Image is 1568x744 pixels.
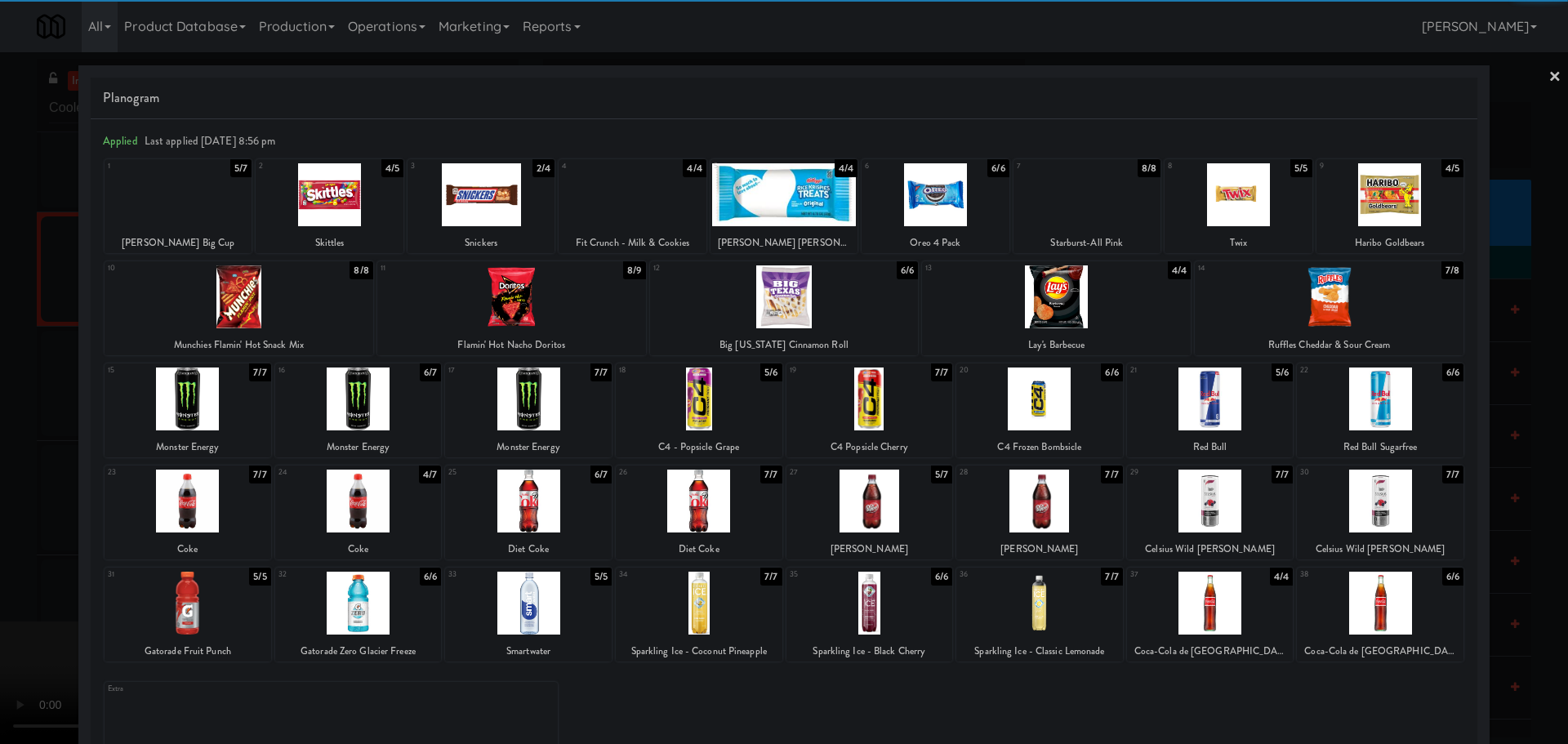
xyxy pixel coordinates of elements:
[1017,159,1087,173] div: 7
[835,159,857,177] div: 4/4
[959,641,1120,662] div: Sparkling Ice - Classic Lemonade
[786,539,953,559] div: [PERSON_NAME]
[105,261,373,355] div: 108/8Munchies Flamin' Hot Snack Mix
[107,539,269,559] div: Coke
[616,437,782,457] div: C4 - Popsicle Grape
[864,233,1006,253] div: Oreo 4 Pack
[108,363,188,377] div: 15
[956,363,1123,457] div: 206/6C4 Frozen Bombsicle
[760,466,782,483] div: 7/7
[1272,466,1293,483] div: 7/7
[1198,261,1329,275] div: 14
[107,335,371,355] div: Munchies Flamin' Hot Snack Mix
[445,466,612,559] div: 256/7Diet Coke
[1127,568,1294,662] div: 374/4Coca-Cola de [GEOGRAPHIC_DATA]
[924,335,1188,355] div: Lay's Barbecue
[256,233,403,253] div: Skittles
[1442,568,1463,586] div: 6/6
[619,568,699,581] div: 34
[1168,261,1191,279] div: 4/4
[653,261,784,275] div: 12
[562,159,632,173] div: 4
[960,466,1040,479] div: 28
[1127,539,1294,559] div: Celsius Wild [PERSON_NAME]
[445,437,612,457] div: Monster Energy
[650,335,919,355] div: Big [US_STATE] Cinnamon Roll
[103,133,138,149] span: Applied
[1101,363,1122,381] div: 6/6
[616,568,782,662] div: 347/7Sparkling Ice - Coconut Pineapple
[650,261,919,355] div: 126/6Big [US_STATE] Cinnamon Roll
[105,568,271,662] div: 315/5Gatorade Fruit Punch
[448,437,609,457] div: Monster Energy
[1130,466,1210,479] div: 29
[1441,159,1463,177] div: 4/5
[377,261,646,355] div: 118/9Flamin' Hot Nacho Doritos
[789,437,951,457] div: C4 Popsicle Cherry
[714,159,784,173] div: 5
[350,261,372,279] div: 8/8
[590,568,612,586] div: 5/5
[1300,568,1380,581] div: 38
[275,363,442,457] div: 166/7Monster Energy
[956,641,1123,662] div: Sparkling Ice - Classic Lemonade
[862,159,1009,253] div: 66/6Oreo 4 Pack
[960,363,1040,377] div: 20
[445,641,612,662] div: Smartwater
[448,641,609,662] div: Smartwater
[108,466,188,479] div: 23
[108,568,188,581] div: 31
[1272,363,1293,381] div: 5/6
[590,363,612,381] div: 7/7
[448,363,528,377] div: 17
[922,261,1191,355] div: 134/4Lay's Barbecue
[1127,466,1294,559] div: 297/7Celsius Wild [PERSON_NAME]
[1130,363,1210,377] div: 21
[1441,261,1463,279] div: 7/8
[1316,233,1463,253] div: Haribo Goldbears
[108,159,178,173] div: 1
[922,335,1191,355] div: Lay's Barbecue
[448,466,528,479] div: 25
[420,363,441,381] div: 6/7
[710,159,857,253] div: 54/4[PERSON_NAME] [PERSON_NAME] Krispies Treat
[445,363,612,457] div: 177/7Monster Energy
[1297,437,1463,457] div: Red Bull Sugarfree
[278,641,439,662] div: Gatorade Zero Glacier Freeze
[420,568,441,586] div: 6/6
[897,261,918,279] div: 6/6
[1290,159,1312,177] div: 5/5
[1197,335,1461,355] div: Ruffles Cheddar & Sour Cream
[931,568,952,586] div: 6/6
[786,568,953,662] div: 356/6Sparkling Ice - Black Cherry
[786,437,953,457] div: C4 Popsicle Cherry
[278,466,359,479] div: 24
[532,159,555,177] div: 2/4
[445,568,612,662] div: 335/5Smartwater
[616,363,782,457] div: 185/6C4 - Popsicle Grape
[789,539,951,559] div: [PERSON_NAME]
[107,641,269,662] div: Gatorade Fruit Punch
[275,466,442,559] div: 244/7Coke
[616,641,782,662] div: Sparkling Ice - Coconut Pineapple
[618,539,780,559] div: Diet Coke
[925,261,1056,275] div: 13
[380,335,644,355] div: Flamin' Hot Nacho Doritos
[590,466,612,483] div: 6/7
[931,466,952,483] div: 5/7
[619,466,699,479] div: 26
[789,641,951,662] div: Sparkling Ice - Black Cherry
[1299,539,1461,559] div: Celsius Wild [PERSON_NAME]
[1016,233,1158,253] div: Starburst-All Pink
[713,233,855,253] div: [PERSON_NAME] [PERSON_NAME] Krispies Treat
[786,641,953,662] div: Sparkling Ice - Black Cherry
[790,363,870,377] div: 19
[259,159,329,173] div: 2
[275,641,442,662] div: Gatorade Zero Glacier Freeze
[760,568,782,586] div: 7/7
[249,568,270,586] div: 5/5
[1130,568,1210,581] div: 37
[790,568,870,581] div: 35
[145,133,276,149] span: Last applied [DATE] 8:56 pm
[1195,335,1463,355] div: Ruffles Cheddar & Sour Cream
